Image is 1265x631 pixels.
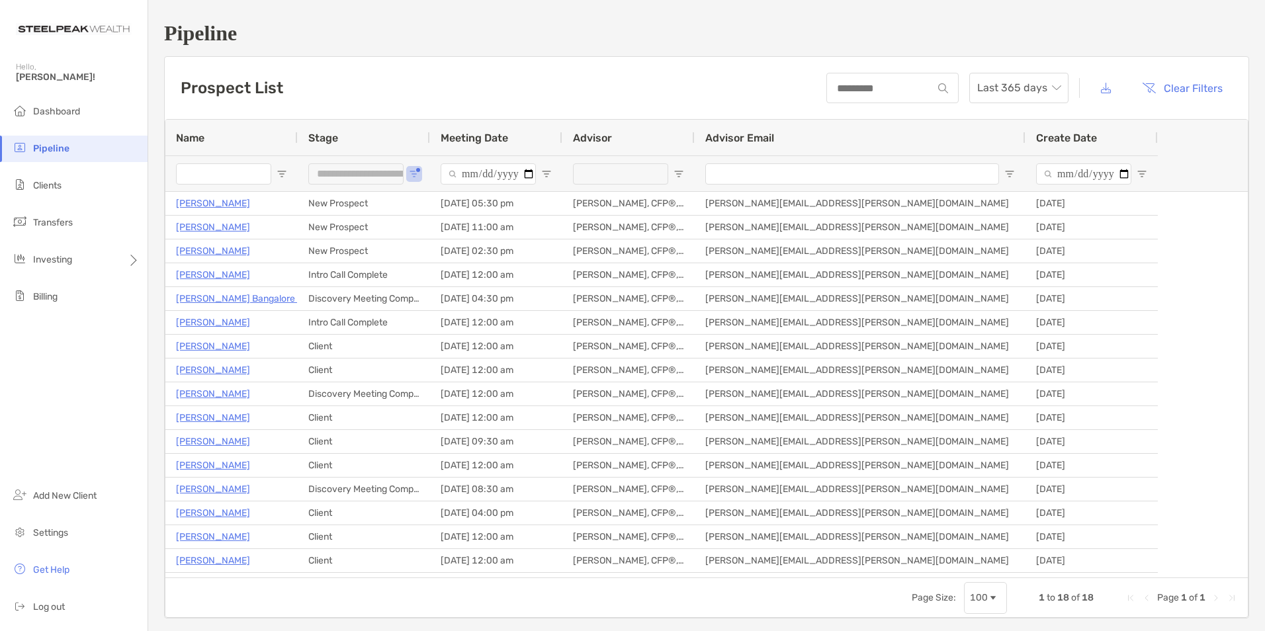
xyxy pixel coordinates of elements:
div: [PERSON_NAME], CFP®, CDFA® [562,192,695,215]
span: Stage [308,132,338,144]
img: dashboard icon [12,103,28,118]
input: Name Filter Input [176,163,271,185]
a: [PERSON_NAME] [176,457,250,474]
div: Intro Call Complete [298,311,430,334]
div: Client [298,454,430,477]
div: Client [298,430,430,453]
p: [PERSON_NAME] [176,243,250,259]
div: [PERSON_NAME], CFP®, CDFA® [562,216,695,239]
div: [DATE] [1025,263,1158,286]
a: [PERSON_NAME] [176,433,250,450]
button: Open Filter Menu [277,169,287,179]
span: Log out [33,601,65,612]
div: New Prospect [298,239,430,263]
div: [PERSON_NAME], CFP®, CDFA® [562,430,695,453]
div: [PERSON_NAME][EMAIL_ADDRESS][PERSON_NAME][DOMAIN_NAME] [695,311,1025,334]
button: Open Filter Menu [674,169,684,179]
a: [PERSON_NAME] [176,552,250,569]
div: [DATE] 12:00 am [430,525,562,548]
div: [PERSON_NAME][EMAIL_ADDRESS][PERSON_NAME][DOMAIN_NAME] [695,501,1025,525]
span: 18 [1057,592,1069,603]
div: Client [298,406,430,429]
div: [DATE] [1025,239,1158,263]
div: [DATE] 02:30 pm [430,239,562,263]
div: [DATE] [1025,406,1158,429]
a: [PERSON_NAME] [176,219,250,235]
a: [PERSON_NAME] [176,314,250,331]
div: [PERSON_NAME], CFP®, CDFA® [562,239,695,263]
p: [PERSON_NAME] [176,409,250,426]
img: Zoe Logo [16,5,132,53]
button: Open Filter Menu [541,169,552,179]
div: Next Page [1211,593,1221,603]
div: [PERSON_NAME][EMAIL_ADDRESS][PERSON_NAME][DOMAIN_NAME] [695,263,1025,286]
a: [PERSON_NAME] [176,338,250,355]
img: transfers icon [12,214,28,230]
div: [DATE] 08:30 am [430,478,562,501]
img: investing icon [12,251,28,267]
div: [DATE] 12:00 am [430,311,562,334]
div: [PERSON_NAME][EMAIL_ADDRESS][PERSON_NAME][DOMAIN_NAME] [695,454,1025,477]
button: Open Filter Menu [1137,169,1147,179]
div: [PERSON_NAME], CFP®, CDFA® [562,549,695,572]
h3: Prospect List [181,79,283,97]
div: [DATE] 04:30 pm [430,287,562,310]
span: Name [176,132,204,144]
span: Page [1157,592,1179,603]
div: [DATE] [1025,478,1158,501]
span: Investing [33,254,72,265]
p: [PERSON_NAME] [176,386,250,402]
div: [PERSON_NAME][EMAIL_ADDRESS][PERSON_NAME][DOMAIN_NAME] [695,287,1025,310]
a: [PERSON_NAME] [176,576,250,593]
div: New Prospect [298,192,430,215]
a: [PERSON_NAME] [176,362,250,378]
div: [DATE] [1025,216,1158,239]
img: input icon [938,83,948,93]
span: of [1071,592,1080,603]
img: settings icon [12,524,28,540]
input: Meeting Date Filter Input [441,163,536,185]
div: [PERSON_NAME], CFP®, CDFA® [562,382,695,405]
p: [PERSON_NAME] [176,267,250,283]
a: [PERSON_NAME] [176,505,250,521]
div: [DATE] [1025,549,1158,572]
img: get-help icon [12,561,28,577]
div: Intro Call Complete [298,263,430,286]
span: Meeting Date [441,132,508,144]
div: [PERSON_NAME], CFP®, CDFA® [562,478,695,501]
span: Dashboard [33,106,80,117]
div: 100 [970,592,988,603]
div: [DATE] [1025,501,1158,525]
div: Client [298,358,430,382]
div: Discovery Meeting Complete [298,287,430,310]
div: [DATE] 12:00 am [430,549,562,572]
div: [DATE] [1025,525,1158,548]
div: [PERSON_NAME][EMAIL_ADDRESS][PERSON_NAME][DOMAIN_NAME] [695,192,1025,215]
div: Client [298,335,430,358]
div: [PERSON_NAME], CFP®, CDFA® [562,335,695,358]
span: [PERSON_NAME]! [16,71,140,83]
div: [PERSON_NAME][EMAIL_ADDRESS][PERSON_NAME][DOMAIN_NAME] [695,549,1025,572]
a: [PERSON_NAME] [176,528,250,545]
div: [PERSON_NAME][EMAIL_ADDRESS][PERSON_NAME][DOMAIN_NAME] [695,335,1025,358]
div: [PERSON_NAME], CFP®, CDFA® [562,525,695,548]
div: [PERSON_NAME][EMAIL_ADDRESS][PERSON_NAME][DOMAIN_NAME] [695,430,1025,453]
div: [PERSON_NAME], CFP®, CDFA® [562,358,695,382]
div: [DATE] [1025,430,1158,453]
h1: Pipeline [164,21,1249,46]
img: clients icon [12,177,28,192]
div: [PERSON_NAME], CFP®, CDFA® [562,501,695,525]
span: Advisor Email [705,132,774,144]
img: billing icon [12,288,28,304]
div: [DATE] 12:00 am [430,454,562,477]
div: [DATE] [1025,192,1158,215]
a: [PERSON_NAME] [176,481,250,497]
div: [DATE] 11:00 am [430,216,562,239]
div: [PERSON_NAME], CFP®, CDFA® [562,454,695,477]
div: [PERSON_NAME][EMAIL_ADDRESS][PERSON_NAME][DOMAIN_NAME] [695,216,1025,239]
span: 1 [1181,592,1187,603]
